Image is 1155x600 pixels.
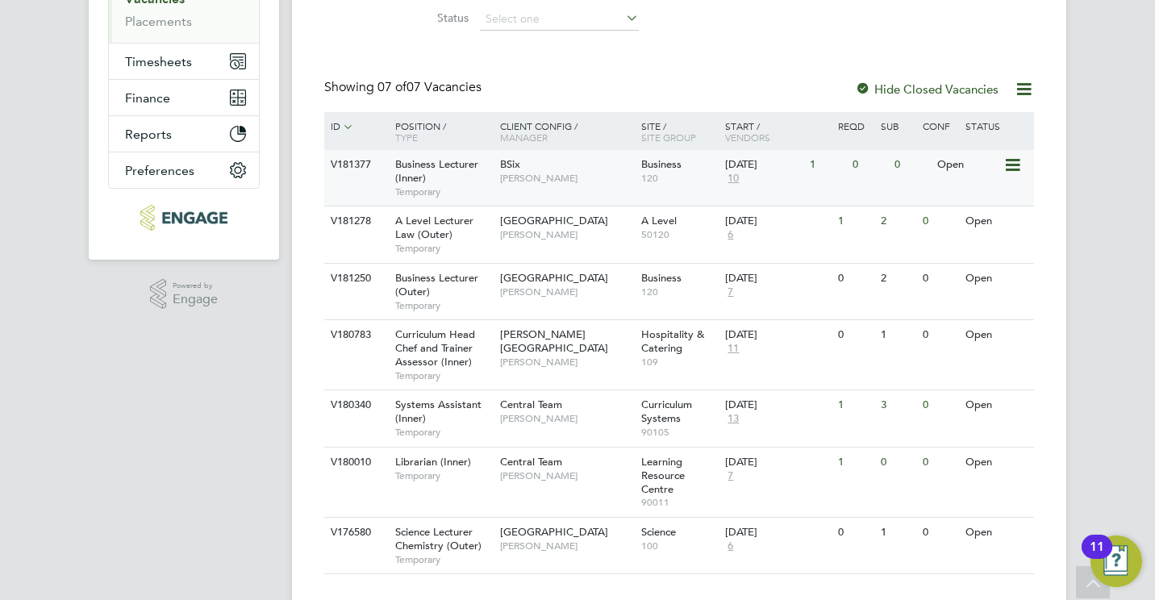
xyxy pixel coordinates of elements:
[500,172,633,185] span: [PERSON_NAME]
[395,525,482,552] span: Science Lecturer Chemistry (Outer)
[725,285,736,299] span: 7
[641,157,682,171] span: Business
[725,228,736,242] span: 6
[395,398,482,425] span: Systems Assistant (Inner)
[1090,547,1104,568] div: 11
[376,10,469,25] label: Status
[395,271,478,298] span: Business Lecturer (Outer)
[806,150,848,180] div: 1
[725,540,736,553] span: 6
[125,14,192,29] a: Placements
[395,455,471,469] span: Librarian (Inner)
[641,525,676,539] span: Science
[961,320,1032,350] div: Open
[395,131,418,144] span: Type
[725,412,741,426] span: 13
[327,448,383,477] div: V180010
[725,342,741,356] span: 11
[324,79,485,96] div: Showing
[1090,535,1142,587] button: Open Resource Center, 11 new notifications
[327,150,383,180] div: V181377
[109,116,259,152] button: Reports
[500,327,608,355] span: [PERSON_NAME][GEOGRAPHIC_DATA]
[877,112,919,140] div: Sub
[641,327,704,355] span: Hospitality & Catering
[641,131,696,144] span: Site Group
[919,264,961,294] div: 0
[877,518,919,548] div: 1
[641,398,692,425] span: Curriculum Systems
[919,320,961,350] div: 0
[641,356,718,369] span: 109
[834,264,876,294] div: 0
[834,390,876,420] div: 1
[500,540,633,552] span: [PERSON_NAME]
[641,496,718,509] span: 90011
[500,525,608,539] span: [GEOGRAPHIC_DATA]
[500,285,633,298] span: [PERSON_NAME]
[961,390,1032,420] div: Open
[641,540,718,552] span: 100
[395,469,492,482] span: Temporary
[725,215,830,228] div: [DATE]
[500,398,562,411] span: Central Team
[173,279,218,293] span: Powered by
[500,412,633,425] span: [PERSON_NAME]
[395,426,492,439] span: Temporary
[327,112,383,141] div: ID
[919,112,961,140] div: Conf
[877,320,919,350] div: 1
[725,526,830,540] div: [DATE]
[961,112,1032,140] div: Status
[109,80,259,115] button: Finance
[395,214,473,241] span: A Level Lecturer Law (Outer)
[377,79,407,95] span: 07 of
[834,518,876,548] div: 0
[327,206,383,236] div: V181278
[641,455,685,496] span: Learning Resource Centre
[877,206,919,236] div: 2
[834,206,876,236] div: 1
[849,150,890,180] div: 0
[834,320,876,350] div: 0
[125,163,194,178] span: Preferences
[125,54,192,69] span: Timesheets
[327,390,383,420] div: V180340
[725,398,830,412] div: [DATE]
[480,8,639,31] input: Select one
[877,264,919,294] div: 2
[725,172,741,185] span: 10
[890,150,932,180] div: 0
[383,112,496,151] div: Position /
[641,172,718,185] span: 120
[641,285,718,298] span: 120
[834,448,876,477] div: 1
[125,90,170,106] span: Finance
[961,518,1032,548] div: Open
[919,518,961,548] div: 0
[140,205,227,231] img: educationmattersgroup-logo-retina.png
[961,448,1032,477] div: Open
[500,228,633,241] span: [PERSON_NAME]
[725,158,802,172] div: [DATE]
[641,214,677,227] span: A Level
[877,448,919,477] div: 0
[395,553,492,566] span: Temporary
[641,271,682,285] span: Business
[961,264,1032,294] div: Open
[395,299,492,312] span: Temporary
[500,214,608,227] span: [GEOGRAPHIC_DATA]
[919,206,961,236] div: 0
[961,206,1032,236] div: Open
[109,44,259,79] button: Timesheets
[377,79,482,95] span: 07 Vacancies
[933,150,1003,180] div: Open
[919,390,961,420] div: 0
[109,152,259,188] button: Preferences
[834,112,876,140] div: Reqd
[721,112,834,151] div: Start /
[500,131,548,144] span: Manager
[108,205,260,231] a: Go to home page
[395,327,475,369] span: Curriculum Head Chef and Trainer Assessor (Inner)
[855,81,999,97] label: Hide Closed Vacancies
